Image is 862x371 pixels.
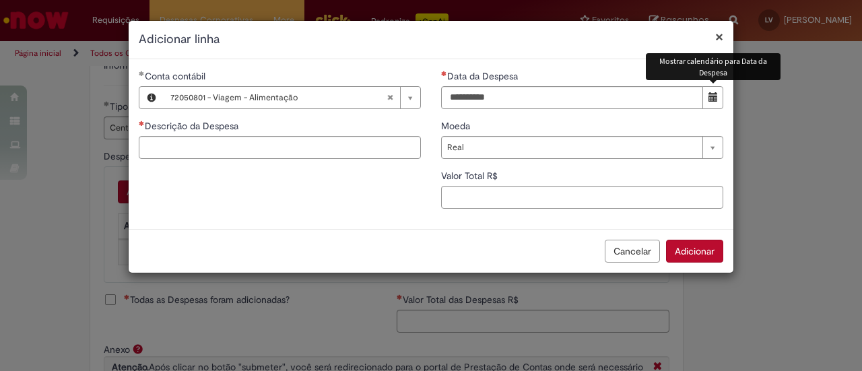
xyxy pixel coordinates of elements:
span: Necessários [441,71,447,76]
input: Data da Despesa [441,86,703,109]
abbr: Limpar campo Conta contábil [380,87,400,108]
span: Real [447,137,696,158]
span: Necessários [139,121,145,126]
span: Necessários - Conta contábil [145,70,208,82]
span: Data da Despesa [447,70,521,82]
button: Mostrar calendário para Data da Despesa [702,86,723,109]
button: Cancelar [605,240,660,263]
input: Valor Total R$ [441,186,723,209]
span: Moeda [441,120,473,132]
a: 72050801 - Viagem - AlimentaçãoLimpar campo Conta contábil [164,87,420,108]
span: Descrição da Despesa [145,120,241,132]
button: Conta contábil, Visualizar este registro 72050801 - Viagem - Alimentação [139,87,164,108]
span: Valor Total R$ [441,170,500,182]
h2: Adicionar linha [139,31,723,48]
span: 72050801 - Viagem - Alimentação [170,87,387,108]
div: Mostrar calendário para Data da Despesa [646,53,781,80]
span: Obrigatório Preenchido [139,71,145,76]
button: Adicionar [666,240,723,263]
input: Descrição da Despesa [139,136,421,159]
button: Fechar modal [715,30,723,44]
